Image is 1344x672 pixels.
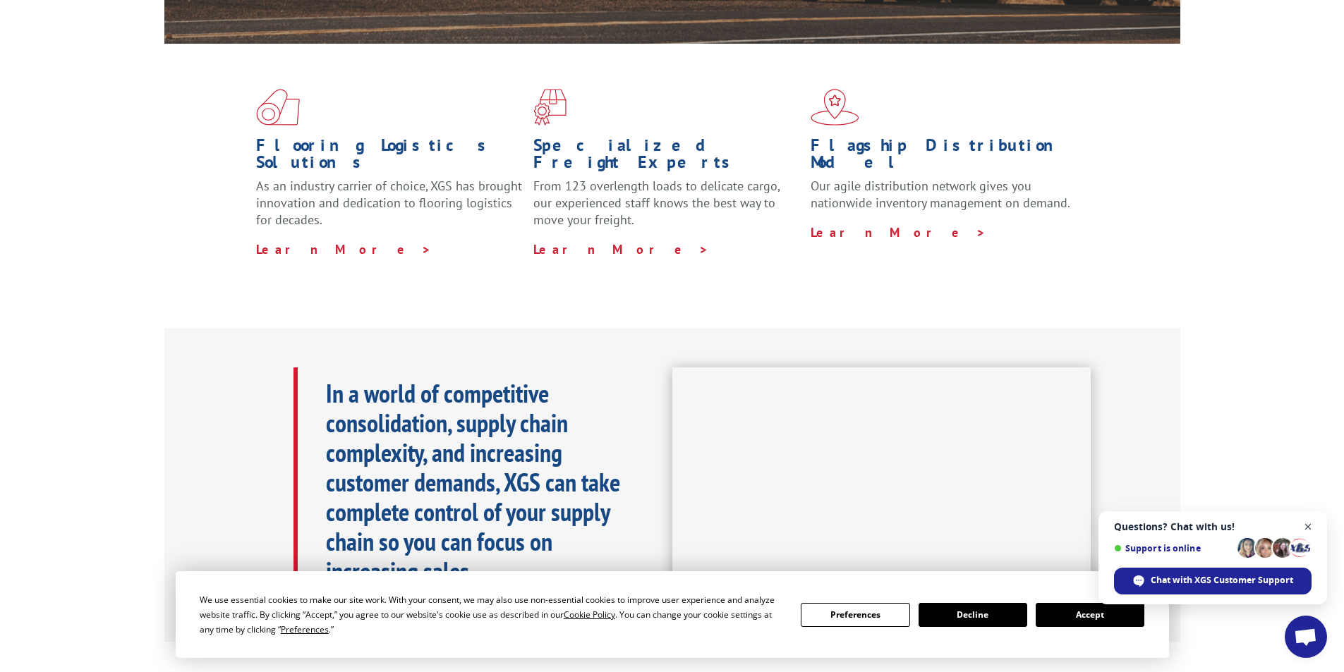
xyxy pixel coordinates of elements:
[533,241,709,257] a: Learn More >
[811,137,1077,178] h1: Flagship Distribution Model
[256,89,300,126] img: xgs-icon-total-supply-chain-intelligence-red
[811,224,986,240] a: Learn More >
[1114,543,1233,554] span: Support is online
[919,603,1027,627] button: Decline
[256,137,523,178] h1: Flooring Logistics Solutions
[200,592,784,637] div: We use essential cookies to make our site work. With your consent, we may also use non-essential ...
[256,178,522,228] span: As an industry carrier of choice, XGS has brought innovation and dedication to flooring logistics...
[176,571,1169,658] div: Cookie Consent Prompt
[533,89,567,126] img: xgs-icon-focused-on-flooring-red
[256,241,432,257] a: Learn More >
[326,377,620,587] b: In a world of competitive consolidation, supply chain complexity, and increasing customer demands...
[533,137,800,178] h1: Specialized Freight Experts
[1036,603,1144,627] button: Accept
[811,178,1070,211] span: Our agile distribution network gives you nationwide inventory management on demand.
[281,623,329,635] span: Preferences
[533,178,800,240] p: From 123 overlength loads to delicate cargo, our experienced staff knows the best way to move you...
[564,609,615,621] span: Cookie Policy
[1151,574,1293,587] span: Chat with XGS Customer Support
[801,603,909,627] button: Preferences
[1114,568,1312,594] span: Chat with XGS Customer Support
[1114,521,1312,532] span: Questions? Chat with us!
[1285,616,1327,658] a: Open chat
[672,367,1091,603] iframe: XGS Logistics Solutions
[811,89,859,126] img: xgs-icon-flagship-distribution-model-red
